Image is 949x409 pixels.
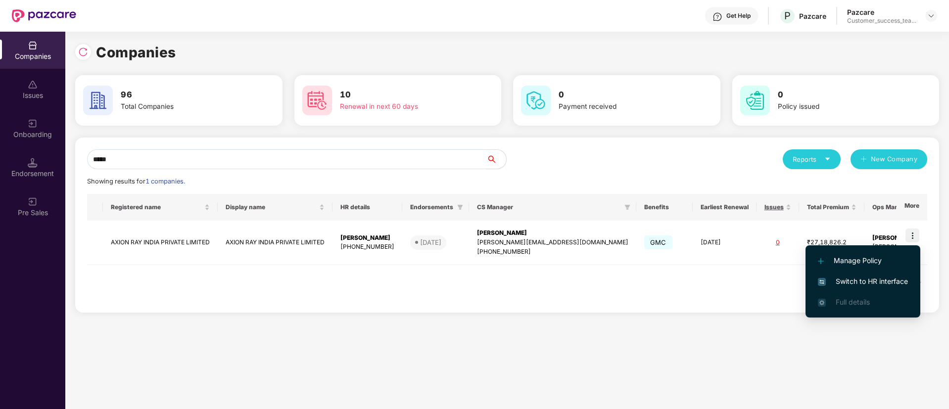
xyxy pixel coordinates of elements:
div: [PERSON_NAME] [340,233,394,243]
span: search [486,155,506,163]
span: filter [624,204,630,210]
div: [PHONE_NUMBER] [340,242,394,252]
h3: 96 [121,89,245,101]
span: Manage Policy [818,255,908,266]
div: Reports [793,154,831,164]
div: 0 [764,238,791,247]
span: P [784,10,791,22]
img: svg+xml;base64,PHN2ZyB4bWxucz0iaHR0cDovL3d3dy53My5vcmcvMjAwMC9zdmciIHdpZHRoPSI2MCIgaGVpZ2h0PSI2MC... [83,86,113,115]
span: filter [455,201,465,213]
img: svg+xml;base64,PHN2ZyB4bWxucz0iaHR0cDovL3d3dy53My5vcmcvMjAwMC9zdmciIHdpZHRoPSI2MCIgaGVpZ2h0PSI2MC... [302,86,332,115]
img: svg+xml;base64,PHN2ZyB3aWR0aD0iMjAiIGhlaWdodD0iMjAiIHZpZXdCb3g9IjAgMCAyMCAyMCIgZmlsbD0ibm9uZSIgeG... [28,197,38,207]
th: Benefits [636,194,693,221]
div: Pazcare [799,11,826,21]
th: Registered name [103,194,218,221]
th: Earliest Renewal [693,194,757,221]
td: AXION RAY INDIA PRIVATE LIMITED [218,221,332,265]
span: New Company [871,154,918,164]
span: GMC [644,235,672,249]
th: Total Premium [799,194,864,221]
span: 1 companies. [145,178,185,185]
div: [PERSON_NAME][EMAIL_ADDRESS][DOMAIN_NAME] [477,238,628,247]
span: CS Manager [477,203,620,211]
div: Pazcare [847,7,916,17]
img: svg+xml;base64,PHN2ZyB3aWR0aD0iMjAiIGhlaWdodD0iMjAiIHZpZXdCb3g9IjAgMCAyMCAyMCIgZmlsbD0ibm9uZSIgeG... [28,119,38,129]
span: caret-down [824,156,831,162]
img: icon [905,228,919,242]
th: Issues [757,194,799,221]
th: Display name [218,194,332,221]
div: Customer_success_team_lead [847,17,916,25]
div: Renewal in next 60 days [340,101,465,112]
img: svg+xml;base64,PHN2ZyBpZD0iSXNzdWVzX2Rpc2FibGVkIiB4bWxucz0iaHR0cDovL3d3dy53My5vcmcvMjAwMC9zdmciIH... [28,80,38,90]
div: Total Companies [121,101,245,112]
span: plus [860,156,867,164]
div: Get Help [726,12,751,20]
h3: 10 [340,89,465,101]
div: [PHONE_NUMBER] [477,247,628,257]
span: Issues [764,203,784,211]
span: Full details [836,298,870,306]
th: More [897,194,927,221]
span: filter [622,201,632,213]
span: Switch to HR interface [818,276,908,287]
button: search [486,149,507,169]
div: ₹27,18,826.2 [807,238,856,247]
span: Total Premium [807,203,849,211]
th: HR details [332,194,402,221]
span: Showing results for [87,178,185,185]
div: Policy issued [778,101,902,112]
img: svg+xml;base64,PHN2ZyB4bWxucz0iaHR0cDovL3d3dy53My5vcmcvMjAwMC9zdmciIHdpZHRoPSIxNiIgaGVpZ2h0PSIxNi... [818,278,826,286]
img: svg+xml;base64,PHN2ZyBpZD0iQ29tcGFuaWVzIiB4bWxucz0iaHR0cDovL3d3dy53My5vcmcvMjAwMC9zdmciIHdpZHRoPS... [28,41,38,50]
div: [PERSON_NAME] [477,228,628,238]
img: svg+xml;base64,PHN2ZyBpZD0iRHJvcGRvd24tMzJ4MzIiIHhtbG5zPSJodHRwOi8vd3d3LnczLm9yZy8yMDAwL3N2ZyIgd2... [927,12,935,20]
button: plusNew Company [851,149,927,169]
div: [DATE] [420,237,441,247]
img: svg+xml;base64,PHN2ZyB3aWR0aD0iMTQuNSIgaGVpZ2h0PSIxNC41IiB2aWV3Qm94PSIwIDAgMTYgMTYiIGZpbGw9Im5vbm... [28,158,38,168]
img: New Pazcare Logo [12,9,76,22]
img: svg+xml;base64,PHN2ZyBpZD0iSGVscC0zMngzMiIgeG1sbnM9Imh0dHA6Ly93d3cudzMub3JnLzIwMDAvc3ZnIiB3aWR0aD... [712,12,722,22]
h1: Companies [96,42,176,63]
td: [DATE] [693,221,757,265]
img: svg+xml;base64,PHN2ZyBpZD0iUmVsb2FkLTMyeDMyIiB4bWxucz0iaHR0cDovL3d3dy53My5vcmcvMjAwMC9zdmciIHdpZH... [78,47,88,57]
span: Endorsements [410,203,453,211]
td: AXION RAY INDIA PRIVATE LIMITED [103,221,218,265]
h3: 0 [559,89,683,101]
span: Display name [226,203,317,211]
span: Registered name [111,203,202,211]
span: filter [457,204,463,210]
img: svg+xml;base64,PHN2ZyB4bWxucz0iaHR0cDovL3d3dy53My5vcmcvMjAwMC9zdmciIHdpZHRoPSIxMi4yMDEiIGhlaWdodD... [818,258,824,264]
img: svg+xml;base64,PHN2ZyB4bWxucz0iaHR0cDovL3d3dy53My5vcmcvMjAwMC9zdmciIHdpZHRoPSI2MCIgaGVpZ2h0PSI2MC... [740,86,770,115]
img: svg+xml;base64,PHN2ZyB4bWxucz0iaHR0cDovL3d3dy53My5vcmcvMjAwMC9zdmciIHdpZHRoPSIxNi4zNjMiIGhlaWdodD... [818,299,826,307]
h3: 0 [778,89,902,101]
div: Payment received [559,101,683,112]
img: svg+xml;base64,PHN2ZyB4bWxucz0iaHR0cDovL3d3dy53My5vcmcvMjAwMC9zdmciIHdpZHRoPSI2MCIgaGVpZ2h0PSI2MC... [521,86,551,115]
